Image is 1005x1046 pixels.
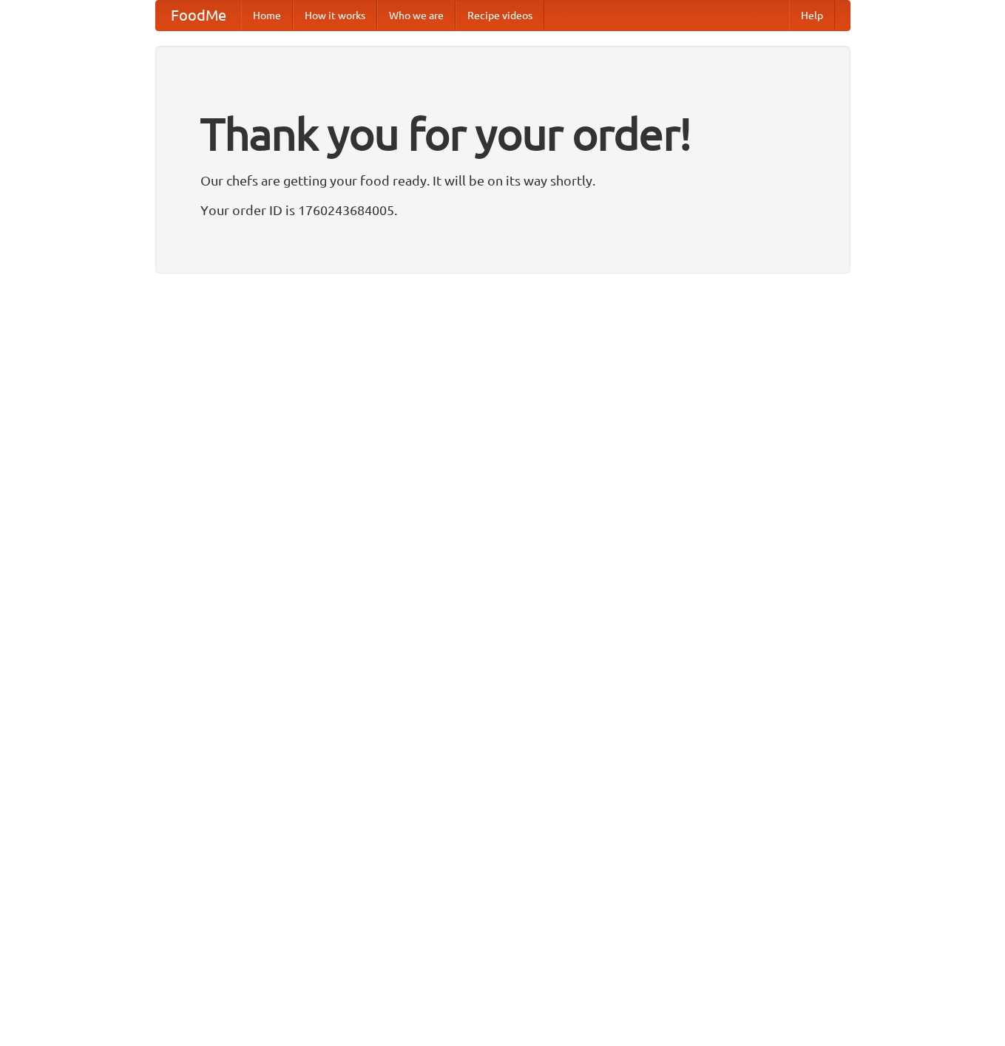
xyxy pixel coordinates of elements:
a: Who we are [377,1,456,30]
h1: Thank you for your order! [200,98,805,169]
a: Recipe videos [456,1,544,30]
a: How it works [293,1,377,30]
p: Our chefs are getting your food ready. It will be on its way shortly. [200,169,805,191]
a: FoodMe [156,1,241,30]
p: Your order ID is 1760243684005. [200,199,805,221]
a: Help [789,1,835,30]
a: Home [241,1,293,30]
